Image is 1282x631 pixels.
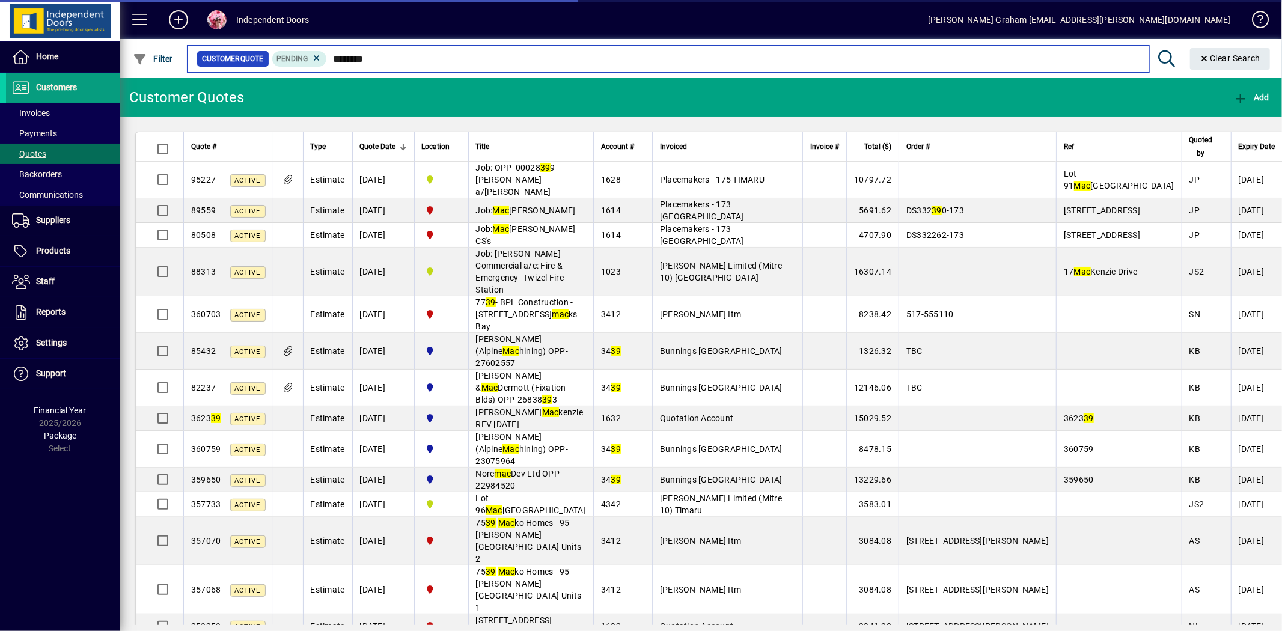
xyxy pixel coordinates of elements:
span: Job: OPP_00028 9 [PERSON_NAME] a/[PERSON_NAME] [476,163,555,197]
span: TBC [906,383,923,392]
a: Knowledge Base [1243,2,1267,41]
td: [DATE] [352,198,414,223]
em: 39 [486,518,496,528]
span: JP [1189,175,1200,184]
span: Communications [12,190,83,200]
td: 3084.08 [846,517,899,565]
span: Order # [906,140,930,153]
span: 1632 [601,413,621,423]
span: JS2 [1189,267,1204,276]
span: DS332262-173 [906,230,964,240]
span: Active [235,177,261,184]
span: Suppliers [36,215,70,225]
span: KB [1189,475,1201,484]
span: Invoiced [660,140,687,153]
td: [DATE] [352,296,414,333]
span: Job: [PERSON_NAME] Commercial a/c: Fire & Emergency- Twizel Fire Station [476,249,564,294]
span: 75 - ko Homes - 95 [PERSON_NAME] [GEOGRAPHIC_DATA] Units 2 [476,518,582,564]
div: Ref [1064,140,1174,153]
span: [STREET_ADDRESS][PERSON_NAME] [906,621,1049,631]
span: 360759 [191,444,221,454]
span: Estimate [311,175,345,184]
span: Financial Year [34,406,87,415]
span: Timaru [422,498,461,511]
span: 360759 [1064,444,1094,454]
span: JP [1189,206,1200,215]
span: Staff [36,276,55,286]
a: Backorders [6,164,120,184]
span: AS [1189,585,1200,594]
em: Mac [498,567,515,576]
span: DS332 0-173 [906,206,964,215]
span: 3412 [601,536,621,546]
span: Backorders [12,169,62,179]
span: Timaru [422,173,461,186]
span: Lot 96 [GEOGRAPHIC_DATA] [476,493,587,515]
td: [DATE] [352,517,414,565]
span: [PERSON_NAME] Itm [660,536,741,546]
span: Invoice # [810,140,839,153]
span: Invoices [12,108,50,118]
em: 39 [611,383,621,392]
td: 1326.32 [846,333,899,370]
span: Estimate [311,346,345,356]
a: Quotes [6,144,120,164]
td: 3583.01 [846,492,899,517]
a: Staff [6,267,120,297]
span: Payments [12,129,57,138]
span: Active [235,348,261,356]
em: 39 [1084,413,1094,423]
span: Quotation Account [660,621,733,631]
span: Job: [PERSON_NAME] [476,206,576,215]
span: Active [235,538,261,546]
span: Cromwell Central Otago [422,473,461,486]
span: [STREET_ADDRESS][PERSON_NAME] [906,585,1049,594]
em: 39 [486,297,496,307]
a: Settings [6,328,120,358]
span: Quote Date [360,140,396,153]
span: [PERSON_NAME] Itm [660,309,741,319]
span: 360703 [191,309,221,319]
span: 3623 [1064,413,1094,423]
span: Active [235,446,261,454]
span: Nore Dev Ltd OPP-22984520 [476,469,563,490]
em: Mac [498,518,515,528]
a: Support [6,359,120,389]
span: [PERSON_NAME] Limited (Mitre 10) Timaru [660,493,782,515]
span: Active [235,311,261,319]
td: [DATE] [352,492,414,517]
span: Account # [601,140,634,153]
span: [STREET_ADDRESS] [1064,230,1140,240]
span: Filter [133,54,173,64]
em: 39 [611,444,621,454]
span: [PERSON_NAME] kenzie REV [DATE] [476,407,584,429]
span: Active [235,501,261,509]
span: 34 [601,383,621,392]
span: Bunnings [GEOGRAPHIC_DATA] [660,346,783,356]
span: Estimate [311,383,345,392]
span: Estimate [311,536,345,546]
span: [STREET_ADDRESS] [1064,206,1140,215]
em: Mac [493,224,510,234]
span: Job: [PERSON_NAME] CS's [476,224,576,246]
td: [DATE] [352,223,414,248]
span: [PERSON_NAME] Limited (Mitre 10) [GEOGRAPHIC_DATA] [660,261,782,282]
span: [PERSON_NAME] (Alpine hining) OPP-23075964 [476,432,569,466]
span: 4342 [601,499,621,509]
span: Placemakers - 175 TIMARU [660,175,765,184]
span: Reports [36,307,66,317]
span: Active [235,232,261,240]
span: Clear Search [1200,53,1261,63]
span: Package [44,431,76,440]
td: 13229.66 [846,468,899,492]
span: Bunnings [GEOGRAPHIC_DATA] [660,444,783,454]
td: [DATE] [352,162,414,198]
td: 12146.06 [846,370,899,406]
span: 17 Kenzie Drive [1064,267,1137,276]
span: 517-555110 [906,309,954,319]
span: Title [476,140,490,153]
em: 39 [611,346,621,356]
span: Customer Quote [202,53,264,65]
span: Ref [1064,140,1074,153]
button: Filter [130,48,176,70]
